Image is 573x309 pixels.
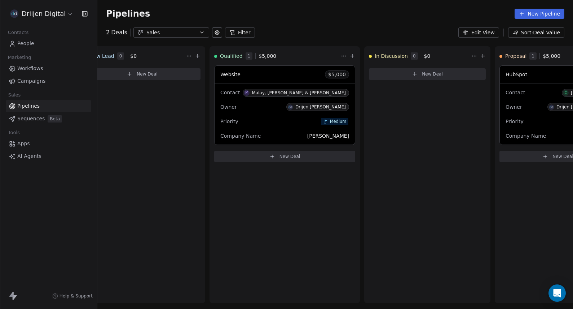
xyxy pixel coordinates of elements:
span: New Deal [422,71,443,77]
span: Marketing [5,52,34,63]
span: Owner [220,104,237,110]
span: Workflows [17,65,43,72]
span: Priority [506,119,524,124]
button: Filter [225,27,255,38]
span: 1 [246,52,253,60]
span: 0 [411,52,418,60]
span: New Lead [89,52,114,60]
button: New Deal [214,151,355,162]
div: Website$5,000ContactMMalay, [PERSON_NAME] & [PERSON_NAME]OwnerDDrijen [PERSON_NAME]PriorityMedium... [214,65,355,145]
span: $ 5,000 [259,52,276,60]
span: Tools [5,127,23,138]
div: M [245,90,248,96]
div: Sales [146,29,196,37]
div: Drijen [PERSON_NAME] [295,104,346,110]
button: New Deal [84,68,200,80]
img: dd-logo-round.png [10,9,19,18]
span: $ 0 [130,52,137,60]
span: $ 5,000 [543,52,560,60]
span: Contact [506,90,525,95]
span: Sales [5,90,24,100]
span: 0 [117,52,124,60]
span: Deals [111,28,127,37]
a: Pipelines [6,100,91,112]
button: Driijen Digital [9,8,75,20]
span: AI Agents [17,153,41,160]
button: Edit View [458,27,499,38]
button: New Deal [369,68,486,80]
span: [PERSON_NAME] [307,133,349,139]
a: People [6,38,91,50]
div: C [564,90,567,96]
button: New Pipeline [515,9,564,19]
span: Help & Support [59,293,93,299]
span: Proposal [505,52,526,60]
span: Campaigns [17,77,45,85]
span: Company Name [220,133,261,139]
span: Owner [506,104,522,110]
a: Campaigns [6,75,91,87]
div: Qualified1$5,000 [214,47,339,65]
span: HubSpot [506,72,527,77]
span: 1 [529,52,537,60]
span: Apps [17,140,30,147]
span: New Deal [279,154,300,159]
span: Beta [48,115,62,123]
img: D [549,104,554,110]
span: Pipelines [17,102,40,110]
span: Website [220,72,241,77]
a: Help & Support [52,293,93,299]
span: Qualified [220,52,243,60]
span: Driijen Digital [22,9,66,18]
div: 2 [106,28,127,37]
span: Contact [220,90,240,95]
span: In Discussion [375,52,408,60]
span: Contacts [5,27,32,38]
div: Open Intercom Messenger [548,284,566,302]
span: Pipelines [106,9,150,19]
span: Company Name [506,133,546,139]
a: SequencesBeta [6,113,91,125]
div: In Discussion0$0 [369,47,470,65]
button: Sort: Deal Value [508,27,564,38]
div: New Lead0$0 [84,47,185,65]
a: Apps [6,138,91,150]
span: $ 5,000 [328,71,346,78]
span: Priority [220,119,238,124]
img: D [288,104,293,110]
span: People [17,40,34,47]
span: Sequences [17,115,45,123]
a: Workflows [6,63,91,74]
span: New Deal [137,71,158,77]
span: Medium [330,119,347,124]
div: Malay, [PERSON_NAME] & [PERSON_NAME] [252,90,346,95]
a: AI Agents [6,150,91,162]
span: $ 0 [424,52,431,60]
